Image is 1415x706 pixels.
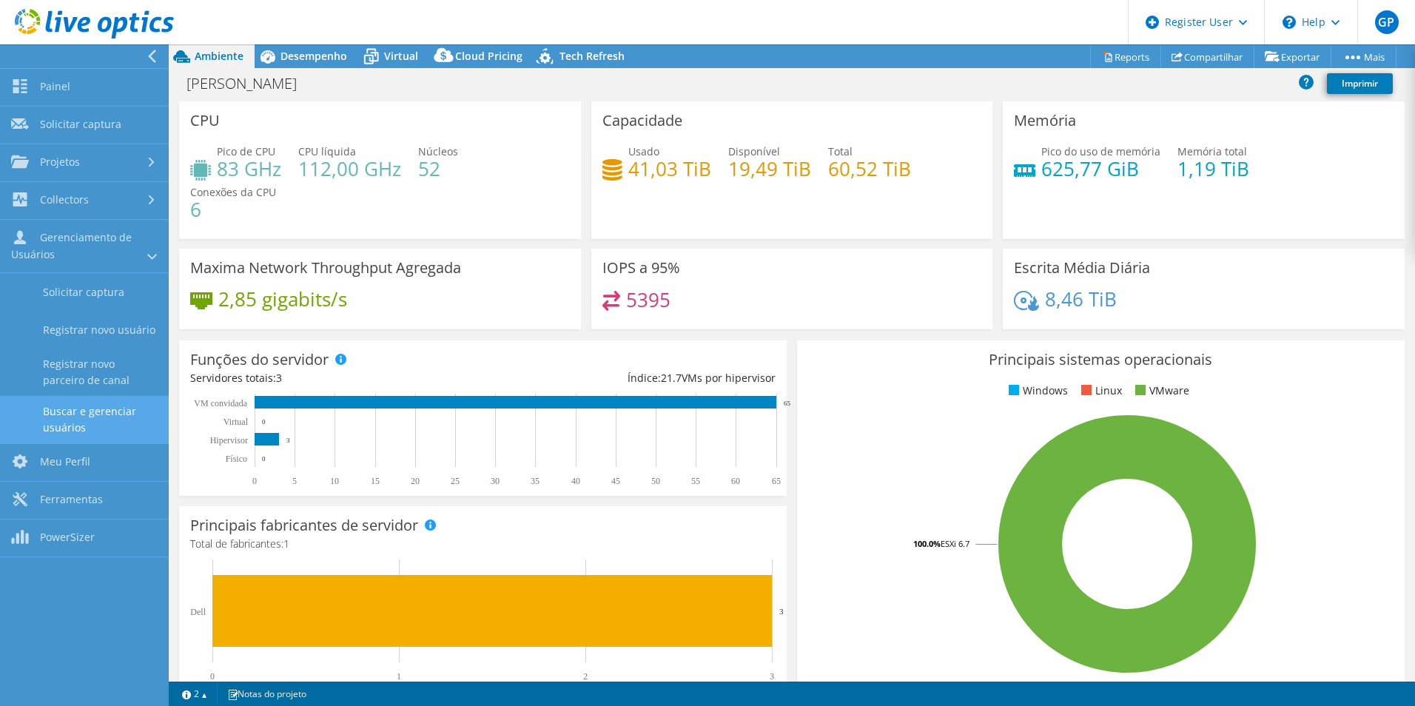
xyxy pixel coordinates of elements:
text: Hipervisor [210,435,248,446]
h3: Principais fabricantes de servidor [190,517,418,534]
text: 2 [583,671,588,682]
span: CPU líquida [298,144,356,158]
span: 3 [276,371,282,385]
span: Núcleos [418,144,458,158]
tspan: Físico [226,454,247,464]
a: Compartilhar [1160,45,1254,68]
span: Memória total [1177,144,1247,158]
a: Exportar [1254,45,1331,68]
h4: 41,03 TiB [628,161,711,177]
h3: CPU [190,112,220,129]
h3: Escrita Média Diária [1014,260,1150,276]
div: Servidores totais: [190,370,483,386]
h1: [PERSON_NAME] [180,75,320,92]
text: 65 [784,400,791,407]
span: Total [828,144,853,158]
h4: 5395 [626,292,670,308]
span: Pico de CPU [217,144,275,158]
text: 25 [451,476,460,486]
span: Usado [628,144,659,158]
h4: 19,49 TiB [728,161,811,177]
text: 3 [779,607,784,616]
h3: Memória [1014,112,1076,129]
h4: 83 GHz [217,161,281,177]
h3: IOPS a 95% [602,260,680,276]
a: 2 [172,685,218,703]
text: 40 [571,476,580,486]
span: 21.7 [661,371,682,385]
text: 0 [262,418,266,426]
li: Linux [1078,383,1122,399]
h4: 1,19 TiB [1177,161,1249,177]
text: 55 [691,476,700,486]
h4: 6 [190,201,276,218]
text: Dell [190,607,206,617]
span: Conexões da CPU [190,185,276,199]
text: 60 [731,476,740,486]
span: GP [1375,10,1399,34]
text: 15 [371,476,380,486]
span: Virtual [384,49,418,63]
text: 0 [262,455,266,463]
text: 3 [770,671,774,682]
h4: 52 [418,161,458,177]
span: Disponível [728,144,780,158]
h4: 8,46 TiB [1045,291,1117,307]
svg: \n [1283,16,1296,29]
li: VMware [1132,383,1189,399]
text: 0 [210,671,215,682]
h3: Capacidade [602,112,682,129]
h4: Total de fabricantes: [190,536,776,552]
text: Virtual [223,417,249,427]
h3: Principais sistemas operacionais [808,352,1394,368]
text: 10 [330,476,339,486]
li: Windows [1005,383,1068,399]
span: Desempenho [280,49,347,63]
span: Pico do uso de memória [1041,144,1160,158]
text: 30 [491,476,500,486]
text: 20 [411,476,420,486]
h4: 112,00 GHz [298,161,401,177]
span: 1 [283,537,289,551]
h4: 2,85 gigabits/s [218,291,347,307]
text: 0 [252,476,257,486]
text: 45 [611,476,620,486]
h3: Maxima Network Throughput Agregada [190,260,461,276]
tspan: 100.0% [913,538,941,549]
div: Índice: VMs por hipervisor [483,370,775,386]
h4: 60,52 TiB [828,161,911,177]
h3: Funções do servidor [190,352,329,368]
span: Cloud Pricing [455,49,522,63]
text: 50 [651,476,660,486]
text: VM convidada [194,398,247,409]
text: 5 [292,476,297,486]
a: Mais [1331,45,1396,68]
tspan: ESXi 6.7 [941,538,969,549]
h4: 625,77 GiB [1041,161,1160,177]
span: Ambiente [195,49,243,63]
a: Reports [1090,45,1161,68]
text: 1 [397,671,401,682]
text: 3 [286,437,290,444]
text: 65 [772,476,781,486]
text: 35 [531,476,540,486]
span: Tech Refresh [559,49,625,63]
a: Notas do projeto [217,685,317,703]
a: Imprimir [1327,73,1393,94]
